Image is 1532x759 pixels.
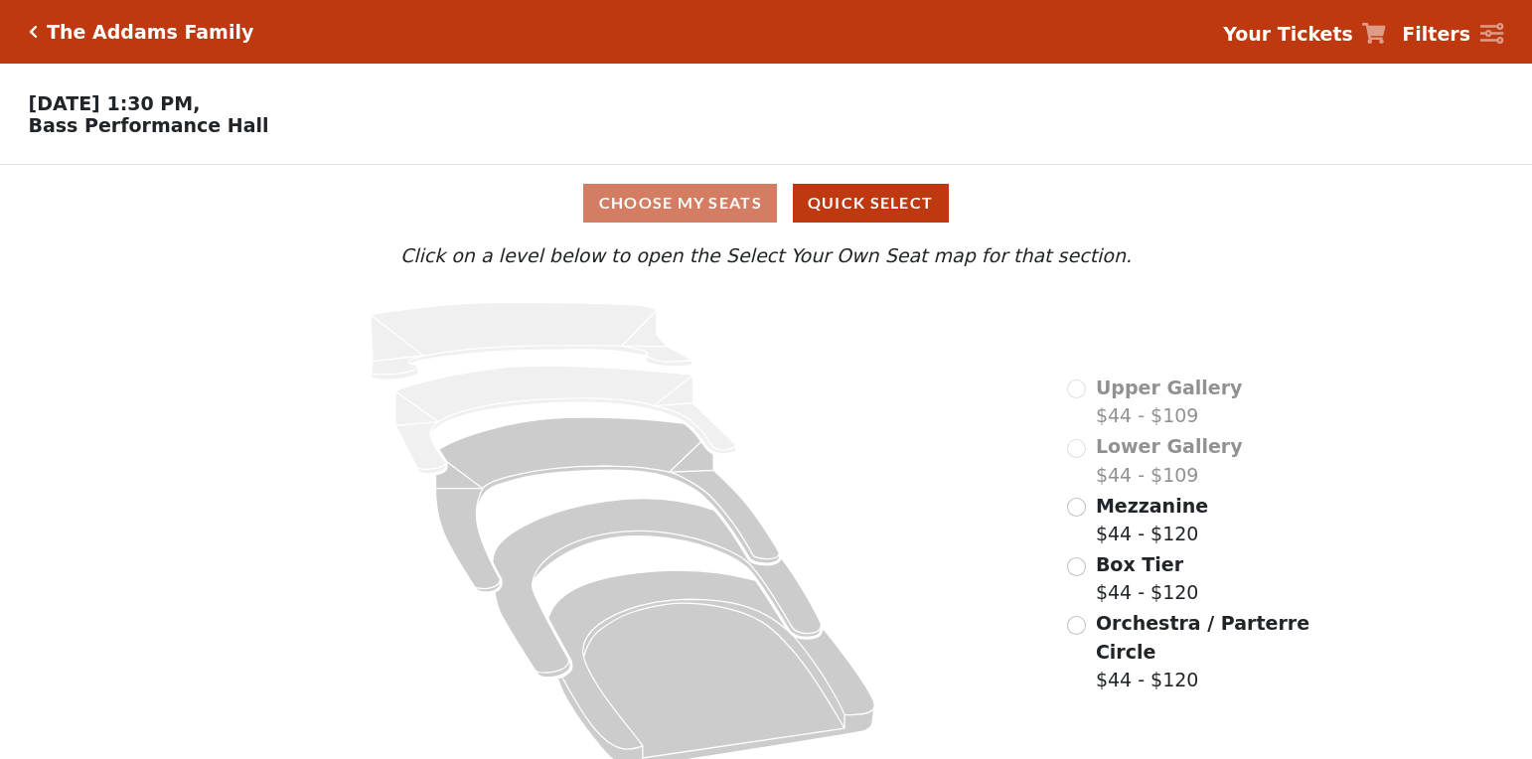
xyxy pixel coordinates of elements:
label: $44 - $120 [1096,550,1199,607]
span: Upper Gallery [1096,377,1243,398]
label: $44 - $120 [1096,609,1312,694]
h5: The Addams Family [47,21,253,44]
span: Mezzanine [1096,495,1208,517]
a: Click here to go back to filters [29,25,38,39]
label: $44 - $120 [1096,492,1208,548]
span: Lower Gallery [1096,435,1243,457]
path: Upper Gallery - Seats Available: 0 [371,303,692,380]
a: Your Tickets [1223,20,1386,49]
label: $44 - $109 [1096,432,1243,489]
p: Click on a level below to open the Select Your Own Seat map for that section. [206,241,1326,270]
span: Box Tier [1096,553,1183,575]
span: Orchestra / Parterre Circle [1096,612,1309,663]
button: Quick Select [793,184,949,223]
path: Lower Gallery - Seats Available: 0 [395,366,736,474]
label: $44 - $109 [1096,374,1243,430]
a: Filters [1402,20,1503,49]
strong: Your Tickets [1223,23,1353,45]
strong: Filters [1402,23,1470,45]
